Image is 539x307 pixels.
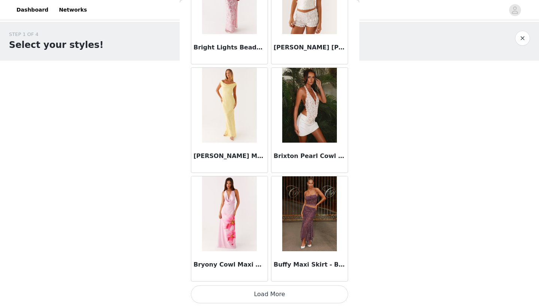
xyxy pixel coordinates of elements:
[274,43,345,52] h3: [PERSON_NAME] [PERSON_NAME] Top - White
[274,152,345,161] h3: Brixton Pearl Cowl Neck Halter Top - Pearl
[274,260,345,269] h3: Buffy Maxi Skirt - Burgundy
[511,4,518,16] div: avatar
[191,285,348,303] button: Load More
[54,1,91,18] a: Networks
[9,38,104,52] h1: Select your styles!
[202,68,256,143] img: Brittany Chiffon Maxi Dress - Pastel Yellow
[282,68,337,143] img: Brixton Pearl Cowl Neck Halter Top - Pearl
[9,31,104,38] div: STEP 1 OF 4
[12,1,53,18] a: Dashboard
[282,176,337,251] img: Buffy Maxi Skirt - Burgundy
[194,152,265,161] h3: [PERSON_NAME] Maxi Dress - Pastel Yellow
[202,176,256,251] img: Bryony Cowl Maxi Dress - Pink
[194,260,265,269] h3: Bryony Cowl Maxi Dress - Pink
[194,43,265,52] h3: Bright Lights Beaded Maxi Dress - Pink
